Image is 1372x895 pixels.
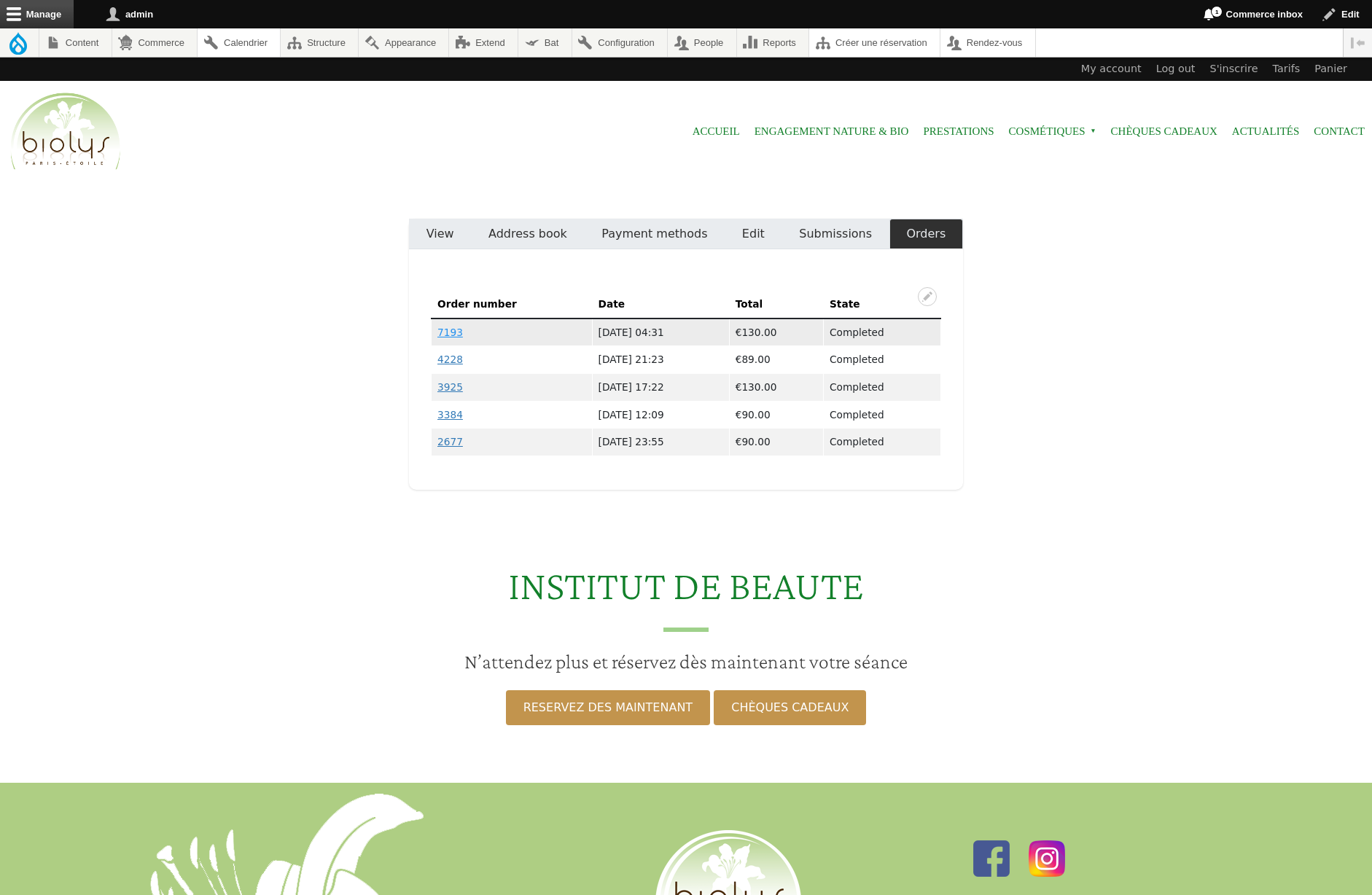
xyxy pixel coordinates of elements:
a: Log out [1149,58,1203,81]
td: €90.00 [729,429,823,456]
a: Rendez-vous [940,28,1035,57]
a: Prestations [923,115,994,148]
nav: Tabs [409,219,963,249]
a: Payment methods [585,219,725,249]
button: Open configuration options [918,287,937,306]
a: Actualités [1232,115,1300,148]
td: €130.00 [729,318,823,346]
a: Commerce [112,28,198,57]
h2: INSTITUT DE BEAUTE [9,561,1363,632]
a: RESERVEZ DES MAINTENANT [506,690,710,725]
td: [DATE] 21:23 [592,346,729,374]
a: Panier [1307,58,1355,81]
a: Tarifs [1266,58,1308,81]
a: Accueil [693,115,740,148]
a: My account [1074,58,1149,81]
a: Orders [889,219,963,249]
td: [DATE] 17:22 [592,373,729,401]
td: [DATE] 23:55 [592,429,729,456]
td: €89.00 [729,346,823,374]
img: Home [7,90,124,173]
a: 2677 [437,436,463,447]
td: [DATE] 04:31 [592,318,729,346]
td: Completed [823,373,940,401]
a: CHÈQUES CADEAUX [714,690,866,725]
a: Bat [518,28,572,57]
a: Configuration [572,28,667,57]
a: Contact [1314,115,1365,148]
a: State [830,298,860,310]
a: Appearance [359,28,448,57]
a: Content [39,28,112,57]
th: Total [729,291,823,318]
a: 4228 [437,353,463,365]
td: €90.00 [729,401,823,429]
td: Completed [823,346,940,374]
a: Date [599,298,639,310]
a: People [668,28,736,57]
td: Completed [823,318,940,346]
button: Vertical orientation [1344,28,1372,57]
span: Cosmétiques [1009,115,1096,148]
a: S'inscrire [1203,58,1266,81]
img: Facebook [973,840,1010,877]
a: 3925 [437,381,463,393]
a: Reports [737,28,809,57]
td: €130.00 [729,373,823,401]
a: Engagement Nature & Bio [755,115,909,148]
img: Instagram [1029,840,1065,877]
a: Créer une réservation [809,28,940,57]
a: 3384 [437,409,463,421]
span: 1 [1211,6,1223,17]
a: Address book [471,219,584,249]
a: Calendrier [198,28,280,57]
a: Order number [437,298,517,310]
a: Extend [449,28,518,57]
a: View [409,219,471,249]
a: 7193 [437,327,463,338]
td: Completed [823,401,940,429]
a: Edit [725,219,782,249]
a: Structure [281,28,358,57]
td: Completed [823,429,940,456]
h3: N’attendez plus et réservez dès maintenant votre séance [9,649,1363,674]
span: » [1091,128,1096,134]
td: [DATE] 12:09 [592,401,729,429]
a: Submissions [782,219,889,249]
a: Chèques cadeaux [1111,115,1217,148]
